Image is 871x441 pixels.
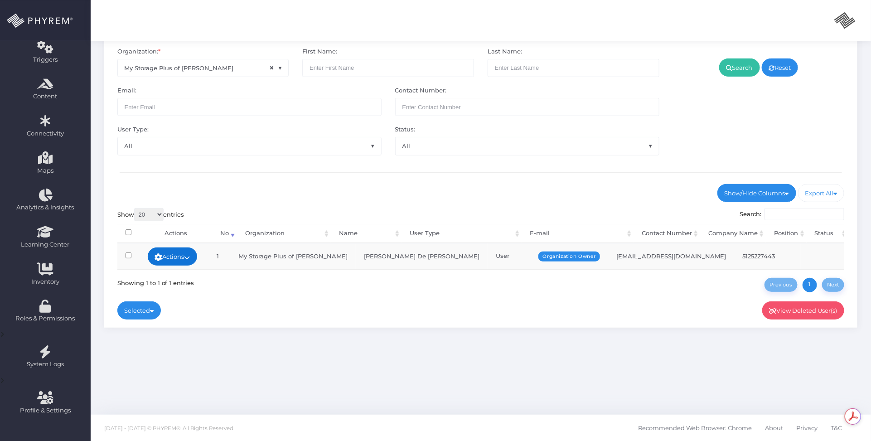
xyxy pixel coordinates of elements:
[396,137,659,155] span: All
[796,419,818,438] span: Privacy
[118,59,289,77] span: My Storage Plus of [PERSON_NAME]
[117,137,382,155] span: All
[6,55,85,64] span: Triggers
[831,419,842,438] span: T&C
[117,125,149,134] label: User Type:
[6,277,85,286] span: Inventory
[6,203,85,212] span: Analytics & Insights
[302,59,474,77] input: Enter First Name
[237,224,331,243] th: Organization: activate to sort column ascending
[762,301,845,320] a: View Deleted User(s)
[212,224,237,243] th: No: activate to sort column ascending
[395,86,447,95] label: Contact Number:
[488,47,522,56] label: Last Name:
[798,184,845,202] a: Export All
[117,47,160,56] label: Organization:
[719,58,760,77] a: Search
[766,224,807,243] th: Position: activate to sort column ascending
[762,58,798,77] a: Reset
[522,224,634,243] th: E-mail: activate to sort column ascending
[488,59,659,77] input: Enter Last Name
[734,243,801,269] td: 5125227443
[205,243,230,269] td: 1
[395,137,659,155] span: All
[117,276,194,287] div: Showing 1 to 1 of 1 entries
[331,224,402,243] th: Name: activate to sort column ascending
[117,98,382,116] input: Enter Email
[302,47,337,56] label: First Name:
[496,252,600,261] div: User
[20,406,71,415] span: Profile & Settings
[402,224,522,243] th: User Type: activate to sort column ascending
[807,224,848,243] th: Status: activate to sort column ascending
[803,278,817,292] a: 1
[104,425,234,431] span: [DATE] - [DATE] © PHYREM®. All Rights Reserved.
[37,166,53,175] span: Maps
[230,243,356,269] td: My Storage Plus of [PERSON_NAME]
[148,247,198,266] a: Actions
[395,98,659,116] input: Maximum of 10 digits required
[117,208,184,221] label: Show entries
[638,419,752,438] span: Recommended Web Browser: Chrome
[395,125,416,134] label: Status:
[740,208,845,221] label: Search:
[717,184,796,202] a: Show/Hide Columns
[6,92,85,101] span: Content
[6,314,85,323] span: Roles & Permissions
[356,243,488,269] td: [PERSON_NAME] De [PERSON_NAME]
[269,63,274,73] span: ×
[134,208,164,221] select: Showentries
[6,129,85,138] span: Connectivity
[634,224,700,243] th: Contact Number: activate to sort column ascending
[765,208,844,221] input: Search:
[140,224,212,243] th: Actions
[765,419,783,438] span: About
[117,86,136,95] label: Email:
[6,360,85,369] span: System Logs
[117,301,161,320] a: Selected
[118,137,381,155] span: All
[6,240,85,249] span: Learning Center
[608,243,734,269] td: [EMAIL_ADDRESS][DOMAIN_NAME]
[538,252,600,262] span: Organization Owner
[700,224,766,243] th: Company Name: activate to sort column ascending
